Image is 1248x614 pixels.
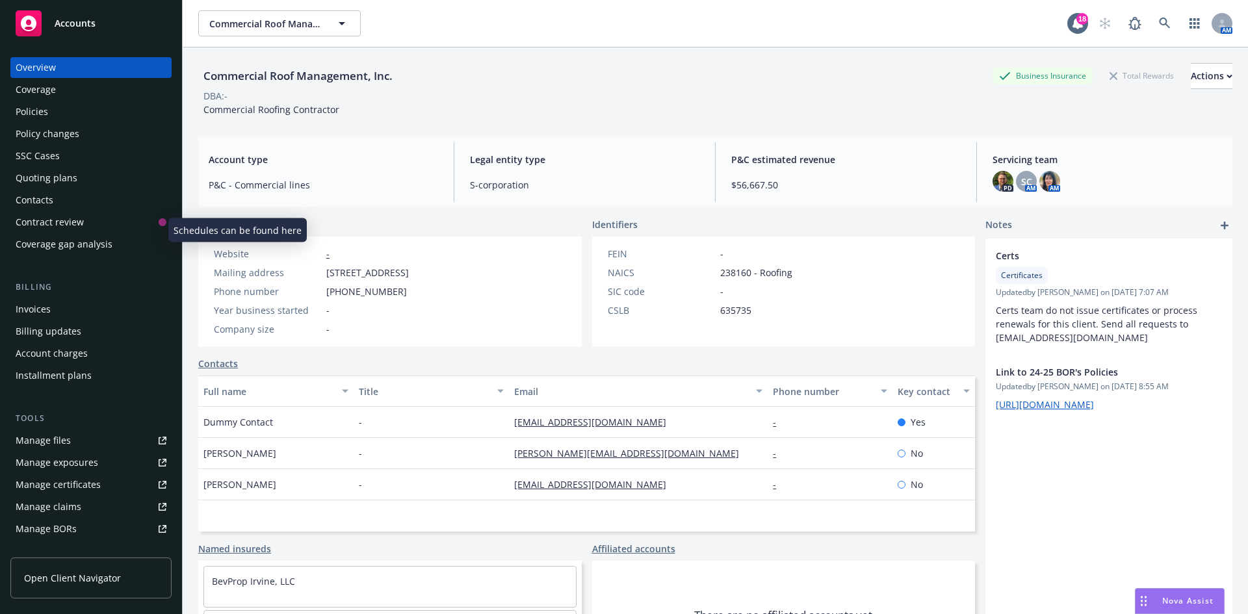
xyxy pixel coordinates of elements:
[608,266,715,279] div: NAICS
[326,303,330,317] span: -
[911,415,926,429] span: Yes
[1152,10,1178,36] a: Search
[326,322,330,336] span: -
[720,285,723,298] span: -
[16,146,60,166] div: SSC Cases
[10,452,172,473] a: Manage exposures
[985,355,1232,422] div: Link to 24-25 BOR's PoliciesUpdatedby [PERSON_NAME] on [DATE] 8:55 AM[URL][DOMAIN_NAME]
[16,299,51,320] div: Invoices
[470,178,699,192] span: S-corporation
[10,365,172,386] a: Installment plans
[993,153,1222,166] span: Servicing team
[996,287,1222,298] span: Updated by [PERSON_NAME] on [DATE] 7:07 AM
[198,542,271,556] a: Named insureds
[10,123,172,144] a: Policy changes
[911,478,923,491] span: No
[16,168,77,188] div: Quoting plans
[359,415,362,429] span: -
[608,303,715,317] div: CSLB
[996,304,1200,344] span: Certs team do not issue certificates or process renewals for this client. Send all requests to [E...
[214,266,321,279] div: Mailing address
[10,518,172,539] a: Manage BORs
[16,101,48,122] div: Policies
[1039,171,1060,192] img: photo
[326,248,330,260] a: -
[326,266,409,279] span: [STREET_ADDRESS]
[16,212,84,233] div: Contract review
[892,376,975,407] button: Key contact
[470,153,699,166] span: Legal entity type
[16,541,114,561] div: Summary of insurance
[773,478,786,491] a: -
[514,478,677,491] a: [EMAIL_ADDRESS][DOMAIN_NAME]
[16,343,88,364] div: Account charges
[608,285,715,298] div: SIC code
[16,518,77,539] div: Manage BORs
[10,190,172,211] a: Contacts
[16,452,98,473] div: Manage exposures
[10,234,172,255] a: Coverage gap analysis
[10,168,172,188] a: Quoting plans
[214,285,321,298] div: Phone number
[209,178,438,192] span: P&C - Commercial lines
[214,322,321,336] div: Company size
[24,571,121,585] span: Open Client Navigator
[1135,588,1225,614] button: Nova Assist
[1162,595,1214,606] span: Nova Assist
[1217,218,1232,233] a: add
[214,247,321,261] div: Website
[985,218,1012,233] span: Notes
[203,103,339,116] span: Commercial Roofing Contractor
[731,178,961,192] span: $56,667.50
[996,381,1222,392] span: Updated by [PERSON_NAME] on [DATE] 8:55 AM
[10,430,172,451] a: Manage files
[996,398,1094,411] a: [URL][DOMAIN_NAME]
[514,447,749,459] a: [PERSON_NAME][EMAIL_ADDRESS][DOMAIN_NAME]
[514,416,677,428] a: [EMAIL_ADDRESS][DOMAIN_NAME]
[773,416,786,428] a: -
[10,343,172,364] a: Account charges
[16,57,56,78] div: Overview
[773,447,786,459] a: -
[768,376,892,407] button: Phone number
[10,496,172,517] a: Manage claims
[16,430,71,451] div: Manage files
[10,5,172,42] a: Accounts
[1182,10,1208,36] a: Switch app
[1076,13,1088,25] div: 18
[203,446,276,460] span: [PERSON_NAME]
[16,234,112,255] div: Coverage gap analysis
[359,385,489,398] div: Title
[16,79,56,100] div: Coverage
[10,299,172,320] a: Invoices
[10,474,172,495] a: Manage certificates
[1136,589,1152,613] div: Drag to move
[16,123,79,144] div: Policy changes
[10,212,172,233] a: Contract review
[203,478,276,491] span: [PERSON_NAME]
[514,385,748,398] div: Email
[592,542,675,556] a: Affiliated accounts
[326,285,407,298] span: [PHONE_NUMBER]
[10,146,172,166] a: SSC Cases
[198,10,361,36] button: Commercial Roof Management, Inc.
[214,303,321,317] div: Year business started
[198,68,398,84] div: Commercial Roof Management, Inc.
[16,190,53,211] div: Contacts
[720,303,751,317] span: 635735
[1191,63,1232,89] button: Actions
[10,412,172,425] div: Tools
[509,376,768,407] button: Email
[1092,10,1118,36] a: Start snowing
[911,446,923,460] span: No
[55,18,96,29] span: Accounts
[996,365,1188,379] span: Link to 24-25 BOR's Policies
[212,575,295,587] a: BevProp Irvine, LLC
[354,376,509,407] button: Title
[1103,68,1180,84] div: Total Rewards
[359,446,362,460] span: -
[203,385,334,398] div: Full name
[996,249,1188,262] span: Certs
[1021,175,1032,188] span: SC
[10,541,172,561] a: Summary of insurance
